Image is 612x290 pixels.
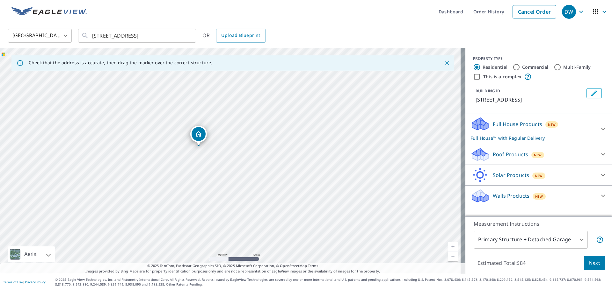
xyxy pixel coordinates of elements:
button: Close [443,59,451,67]
p: Solar Products [493,171,529,179]
div: Roof ProductsNew [470,147,607,162]
label: This is a complex [483,74,521,80]
a: Privacy Policy [25,280,46,284]
input: Search by address or latitude-longitude [92,27,183,45]
div: OR [202,29,266,43]
img: EV Logo [11,7,87,17]
p: Estimated Total: $84 [472,256,531,270]
div: Primary Structure + Detached Garage [474,231,588,249]
span: Upload Blueprint [221,32,260,39]
span: © 2025 TomTom, Earthstar Geographics SIO, © 2025 Microsoft Corporation, © [147,263,318,269]
div: DW [562,5,576,19]
a: Current Level 18, Zoom Out [448,251,458,261]
p: © 2025 Eagle View Technologies, Inc. and Pictometry International Corp. All Rights Reserved. Repo... [55,277,609,287]
label: Multi-Family [563,64,591,70]
div: Solar ProductsNew [470,167,607,183]
span: New [535,173,543,178]
p: Measurement Instructions [474,220,604,228]
label: Residential [483,64,507,70]
p: Check that the address is accurate, then drag the marker over the correct structure. [29,60,212,66]
p: Roof Products [493,151,528,158]
button: Next [584,256,605,270]
p: BUILDING ID [476,88,500,94]
p: Full House Products [493,120,542,128]
div: Aerial [22,246,40,262]
span: Next [589,259,600,267]
p: | [3,280,46,284]
span: New [535,194,543,199]
a: OpenStreetMap [280,263,307,268]
div: Walls ProductsNew [470,188,607,203]
a: Upload Blueprint [216,29,265,43]
a: Terms [308,263,318,268]
button: Edit building 1 [586,88,602,98]
a: Current Level 18, Zoom In [448,242,458,251]
a: Cancel Order [513,5,556,18]
div: PROPERTY TYPE [473,56,604,61]
label: Commercial [522,64,549,70]
div: Full House ProductsNewFull House™ with Regular Delivery [470,117,607,141]
span: Your report will include the primary structure and a detached garage if one exists. [596,236,604,244]
span: New [534,152,542,158]
span: New [548,122,556,127]
p: Walls Products [493,192,529,200]
p: Full House™ with Regular Delivery [470,135,595,141]
p: [STREET_ADDRESS] [476,96,584,103]
a: Terms of Use [3,280,23,284]
div: [GEOGRAPHIC_DATA] [8,27,72,45]
div: Dropped pin, building 1, Residential property, 5104 Broadway Ave Jacksonville, FL 32254 [190,126,207,145]
div: Aerial [8,246,55,262]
